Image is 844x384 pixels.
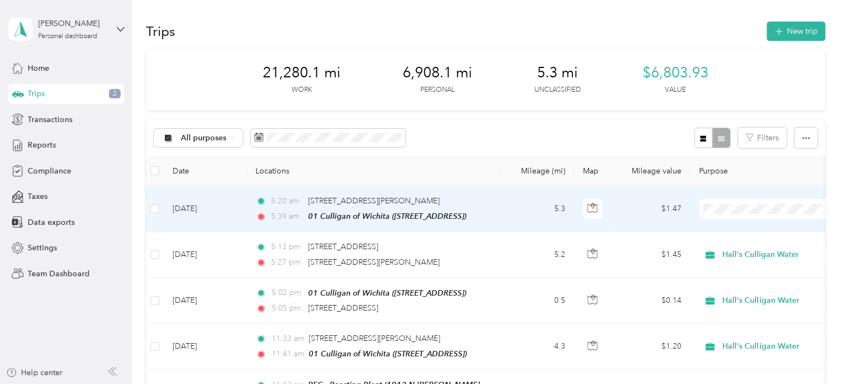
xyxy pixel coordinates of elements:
span: [STREET_ADDRESS][PERSON_NAME] [308,196,440,206]
span: Trips [28,88,45,99]
span: 11:33 am [271,333,304,345]
th: Mileage value [613,156,690,186]
span: 5.3 mi [537,64,578,82]
span: [STREET_ADDRESS][PERSON_NAME] [309,334,440,343]
button: Help center [6,367,62,378]
button: New trip [767,22,825,41]
td: 4.3 [501,324,574,370]
td: 5.3 [501,186,574,232]
td: 0.5 [501,278,574,324]
span: [STREET_ADDRESS] [308,242,378,251]
td: [DATE] [164,232,247,277]
span: 5:20 am [271,195,303,207]
span: Home [28,62,49,74]
td: $1.47 [613,186,690,232]
td: 5.2 [501,232,574,277]
span: 01 Culligan of Wichita ([STREET_ADDRESS]) [308,288,466,297]
td: [DATE] [164,324,247,370]
td: [DATE] [164,278,247,324]
div: [PERSON_NAME] [38,18,107,29]
span: 2 [109,89,121,99]
span: Reports [28,139,56,151]
span: Hall's Culligan Water [722,294,824,307]
span: 01 Culligan of Wichita ([STREET_ADDRESS]) [308,212,466,220]
h1: Trips [146,25,175,37]
div: Personal dashboard [38,33,97,40]
span: 5:02 pm [271,287,303,299]
th: Locations [247,156,501,186]
span: Settings [28,242,57,254]
span: Transactions [28,114,72,125]
span: Hall's Culligan Water [722,340,824,353]
span: 5:05 pm [271,302,303,314]
td: [DATE] [164,186,247,232]
td: $0.14 [613,278,690,324]
span: [STREET_ADDRESS][PERSON_NAME] [308,257,440,267]
span: 5:27 pm [271,256,303,269]
p: Work [291,85,312,95]
th: Map [574,156,613,186]
td: $1.45 [613,232,690,277]
button: Filters [738,128,786,148]
span: [STREET_ADDRESS] [308,303,378,313]
span: Team Dashboard [28,268,90,280]
p: Personal [420,85,455,95]
span: All purposes [181,134,227,142]
td: $1.20 [613,324,690,370]
span: 21,280.1 mi [263,64,341,82]
span: Data exports [28,217,75,228]
span: 11:41 am [271,348,304,360]
iframe: Everlance-gr Chat Button Frame [782,322,844,384]
span: Compliance [28,165,71,177]
span: 5:13 pm [271,241,303,253]
span: $6,803.93 [643,64,708,82]
span: 6,908.1 mi [403,64,472,82]
th: Mileage (mi) [501,156,574,186]
span: Taxes [28,191,48,202]
p: Value [665,85,686,95]
th: Date [164,156,247,186]
span: 01 Culligan of Wichita ([STREET_ADDRESS]) [309,349,467,358]
p: Unclassified [534,85,581,95]
span: 5:39 am [271,211,303,223]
